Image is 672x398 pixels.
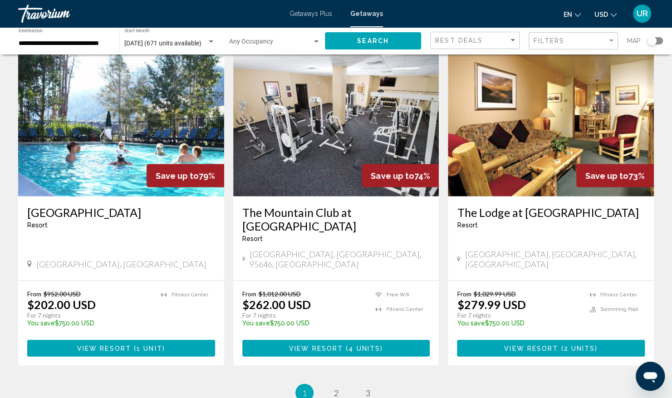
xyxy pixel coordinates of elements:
[27,206,215,219] a: [GEOGRAPHIC_DATA]
[630,4,654,23] button: User Menu
[350,10,383,17] a: Getaways
[457,206,645,219] a: The Lodge at [GEOGRAPHIC_DATA]
[172,292,208,298] span: Fitness Center
[147,164,224,187] div: 79%
[233,51,439,197] img: ii_mck3.jpg
[576,164,654,187] div: 73%
[600,292,637,298] span: Fitness Center
[137,345,162,352] span: 1 unit
[457,221,477,229] span: Resort
[27,311,152,319] p: For 7 nights
[457,319,485,327] span: You save
[594,8,617,21] button: Change currency
[600,306,638,312] span: Swimming Pool
[18,5,280,23] a: Travorium
[36,259,206,269] span: [GEOGRAPHIC_DATA], [GEOGRAPHIC_DATA]
[457,298,525,311] p: $279.99 USD
[366,388,370,398] span: 3
[131,345,165,352] span: ( )
[529,32,618,50] button: Filter
[250,249,430,269] span: [GEOGRAPHIC_DATA], [GEOGRAPHIC_DATA], 95646, [GEOGRAPHIC_DATA]
[27,290,41,298] span: From
[27,319,55,327] span: You save
[242,298,311,311] p: $262.00 USD
[27,298,96,311] p: $202.00 USD
[457,311,580,319] p: For 7 nights
[564,8,581,21] button: Change language
[334,388,338,398] span: 2
[594,11,608,18] span: USD
[465,249,645,269] span: [GEOGRAPHIC_DATA], [GEOGRAPHIC_DATA], [GEOGRAPHIC_DATA]
[156,171,199,181] span: Save up to
[435,37,517,44] mat-select: Sort by
[627,34,641,47] span: Map
[242,319,367,327] p: $750.00 USD
[302,388,307,398] span: 1
[504,345,558,352] span: View Resort
[473,290,515,298] span: $1,029.99 USD
[564,11,572,18] span: en
[386,292,409,298] span: Free Wifi
[636,362,665,391] iframe: Button to launch messaging window
[448,51,654,197] img: 1101I01L.jpg
[18,51,224,197] img: ii_ovi7.jpg
[457,340,645,357] button: View Resort(2 units)
[242,235,263,242] span: Resort
[457,290,471,298] span: From
[242,290,256,298] span: From
[585,171,628,181] span: Save up to
[457,319,580,327] p: $750.00 USD
[362,164,439,187] div: 74%
[27,221,48,229] span: Resort
[242,340,430,357] button: View Resort(4 units)
[242,311,367,319] p: For 7 nights
[27,340,215,357] button: View Resort(1 unit)
[357,38,389,45] span: Search
[124,39,201,47] span: [DATE] (671 units available)
[289,345,343,352] span: View Resort
[27,319,152,327] p: $750.00 USD
[637,9,648,18] span: UR
[386,306,423,312] span: Fitness Center
[289,10,332,17] a: Getaways Plus
[325,32,421,49] button: Search
[371,171,414,181] span: Save up to
[343,345,383,352] span: ( )
[564,345,595,352] span: 2 units
[348,345,380,352] span: 4 units
[534,37,564,44] span: Filters
[558,345,598,352] span: ( )
[259,290,301,298] span: $1,012.00 USD
[435,37,483,44] span: Best Deals
[77,345,131,352] span: View Resort
[44,290,81,298] span: $952.00 USD
[242,319,270,327] span: You save
[242,206,430,233] a: The Mountain Club at [GEOGRAPHIC_DATA]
